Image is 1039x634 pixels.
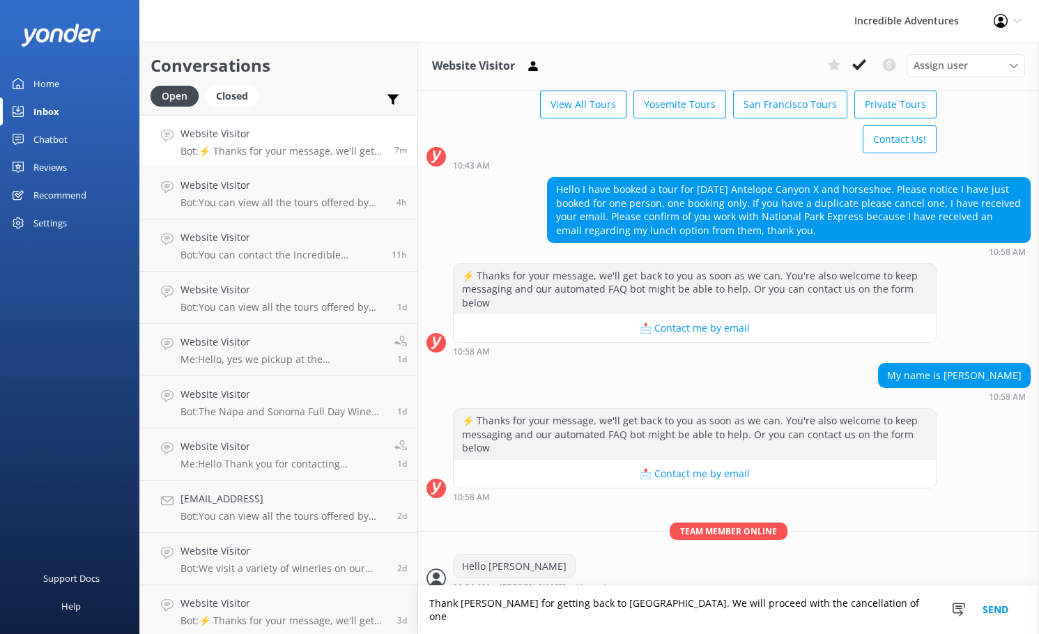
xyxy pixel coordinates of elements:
p: Bot: You can view all the tours offered by Incredible Adventures at the following link: [URL][DOM... [180,196,386,209]
img: yonder-white-logo.png [21,24,101,47]
div: Hello [PERSON_NAME] [454,555,575,578]
div: Assign User [907,54,1025,77]
span: Oct 05 2025 10:53pm (UTC -07:00) America/Los_Angeles [392,249,407,261]
div: Hello I have booked a tour for [DATE] Antelope Canyon X and horseshoe. Please notice I have just ... [548,178,1030,242]
button: Contact Us! [863,125,937,153]
div: ⚡ Thanks for your message, we'll get back to you as soon as we can. You're also welcome to keep m... [454,264,936,315]
a: Website VisitorBot:We visit a variety of wineries on our tours in [GEOGRAPHIC_DATA] and [GEOGRAPH... [140,533,417,585]
h4: Website Visitor [180,543,387,559]
div: Oct 06 2025 09:43am (UTC -07:00) America/Los_Angeles [453,160,937,170]
div: Oct 06 2025 09:58am (UTC -07:00) America/Los_Angeles [453,346,937,356]
div: ⚡ Thanks for your message, we'll get back to you as soon as we can. You're also welcome to keep m... [454,409,936,460]
p: Bot: The Napa and Sonoma Full Day Wine Tasting Tour is 8 hours long. It provides door-to-door ser... [180,405,387,418]
h4: Website Visitor [180,230,381,245]
div: Chatbot [33,125,68,153]
strong: 10:58 AM [989,248,1026,256]
a: [EMAIL_ADDRESS]Bot:You can view all the tours offered by Incredible Adventures at the following l... [140,481,417,533]
span: Team member online [670,523,787,540]
a: Website VisitorBot:You can view all the tours offered by Incredible Adventures at this link: [URL... [140,272,417,324]
div: Recommend [33,181,86,209]
span: Oct 06 2025 05:12am (UTC -07:00) America/Los_Angeles [397,196,407,208]
strong: 11:04 AM [453,583,490,592]
div: Help [61,592,81,620]
h4: Website Visitor [180,334,384,350]
div: My name is [PERSON_NAME] [879,364,1030,387]
p: Me: Hello Thank you for contacting Incredible Adventures. Right now instead of [PERSON_NAME][GEOG... [180,458,384,470]
a: Website VisitorBot:You can contact the Incredible Adventures team at [PHONE_NUMBER], or by emaili... [140,219,417,272]
span: Oct 04 2025 06:10pm (UTC -07:00) America/Los_Angeles [397,301,407,313]
span: Oct 06 2025 09:58am (UTC -07:00) America/Los_Angeles [394,144,407,156]
a: Open [151,88,206,103]
div: Oct 06 2025 09:58am (UTC -07:00) America/Los_Angeles [878,392,1031,401]
div: Home [33,70,59,98]
span: Oct 04 2025 12:20pm (UTC -07:00) America/Los_Angeles [397,405,407,417]
div: Reviews [33,153,67,181]
p: Bot: You can view all the tours offered by Incredible Adventures at this link: [URL][DOMAIN_NAME]. [180,301,387,314]
span: Oct 04 2025 11:05am (UTC -07:00) America/Los_Angeles [397,458,407,470]
button: Private Tours [854,91,937,118]
button: View All Tours [540,91,626,118]
p: Bot: We visit a variety of wineries on our tours in [GEOGRAPHIC_DATA] and [GEOGRAPHIC_DATA], depe... [180,562,387,575]
span: Oct 03 2025 07:02pm (UTC -07:00) America/Los_Angeles [397,562,407,574]
p: Bot: You can view all the tours offered by Incredible Adventures at the following link: [URL][DOM... [180,510,387,523]
button: Send [969,586,1022,634]
textarea: Thank [PERSON_NAME] for getting back to [GEOGRAPHIC_DATA]. We will proceed with the cancellation ... [418,586,1039,634]
span: Oct 02 2025 08:23pm (UTC -07:00) America/Los_Angeles [397,614,407,626]
div: Closed [206,86,259,107]
a: Closed [206,88,265,103]
h4: Website Visitor [180,387,387,402]
p: Me: Hello, yes we pickup at the [GEOGRAPHIC_DATA] for our [GEOGRAPHIC_DATA] Tours. [180,353,384,366]
strong: 10:58 AM [989,393,1026,401]
button: 📩 Contact me by email [454,314,936,342]
span: Oct 04 2025 04:35pm (UTC -07:00) America/Los_Angeles [397,353,407,365]
div: Oct 06 2025 09:58am (UTC -07:00) America/Los_Angeles [453,492,937,502]
span: Oct 04 2025 08:28am (UTC -07:00) America/Los_Angeles [397,510,407,522]
div: Oct 06 2025 10:04am (UTC -07:00) America/Los_Angeles [453,582,609,592]
h4: Website Visitor [180,178,386,193]
p: Bot: ⚡ Thanks for your message, we'll get back to you as soon as we can. You're also welcome to k... [180,614,387,627]
a: Website VisitorMe:Hello, yes we pickup at the [GEOGRAPHIC_DATA] for our [GEOGRAPHIC_DATA] Tours.1d [140,324,417,376]
div: Inbox [33,98,59,125]
h4: Website Visitor [180,439,384,454]
p: Bot: You can contact the Incredible Adventures team at [PHONE_NUMBER], or by emailing [EMAIL_ADDR... [180,249,381,261]
h4: Website Visitor [180,596,387,611]
div: Open [151,86,199,107]
div: Oct 06 2025 09:58am (UTC -07:00) America/Los_Angeles [547,247,1031,256]
button: San Francisco Tours [733,91,847,118]
h4: Website Visitor [180,282,387,297]
h4: Website Visitor [180,126,384,141]
a: Website VisitorMe:Hello Thank you for contacting Incredible Adventures. Right now instead of [PER... [140,428,417,481]
h3: Website Visitor [432,57,515,75]
span: • Unread [571,583,606,592]
a: Website VisitorBot:You can view all the tours offered by Incredible Adventures at the following l... [140,167,417,219]
h2: Conversations [151,52,407,79]
span: [PERSON_NAME] [500,583,566,592]
strong: 10:43 AM [453,162,490,170]
div: Support Docs [43,564,100,592]
button: Yosemite Tours [633,91,726,118]
strong: 10:58 AM [453,348,490,356]
div: Settings [33,209,67,237]
strong: 10:58 AM [453,493,490,502]
a: Website VisitorBot:The Napa and Sonoma Full Day Wine Tasting Tour is 8 hours long. It provides do... [140,376,417,428]
p: Bot: ⚡ Thanks for your message, we'll get back to you as soon as we can. You're also welcome to k... [180,145,384,157]
button: 📩 Contact me by email [454,460,936,488]
a: Website VisitorBot:⚡ Thanks for your message, we'll get back to you as soon as we can. You're als... [140,115,417,167]
span: Assign user [914,58,968,73]
h4: [EMAIL_ADDRESS] [180,491,387,507]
